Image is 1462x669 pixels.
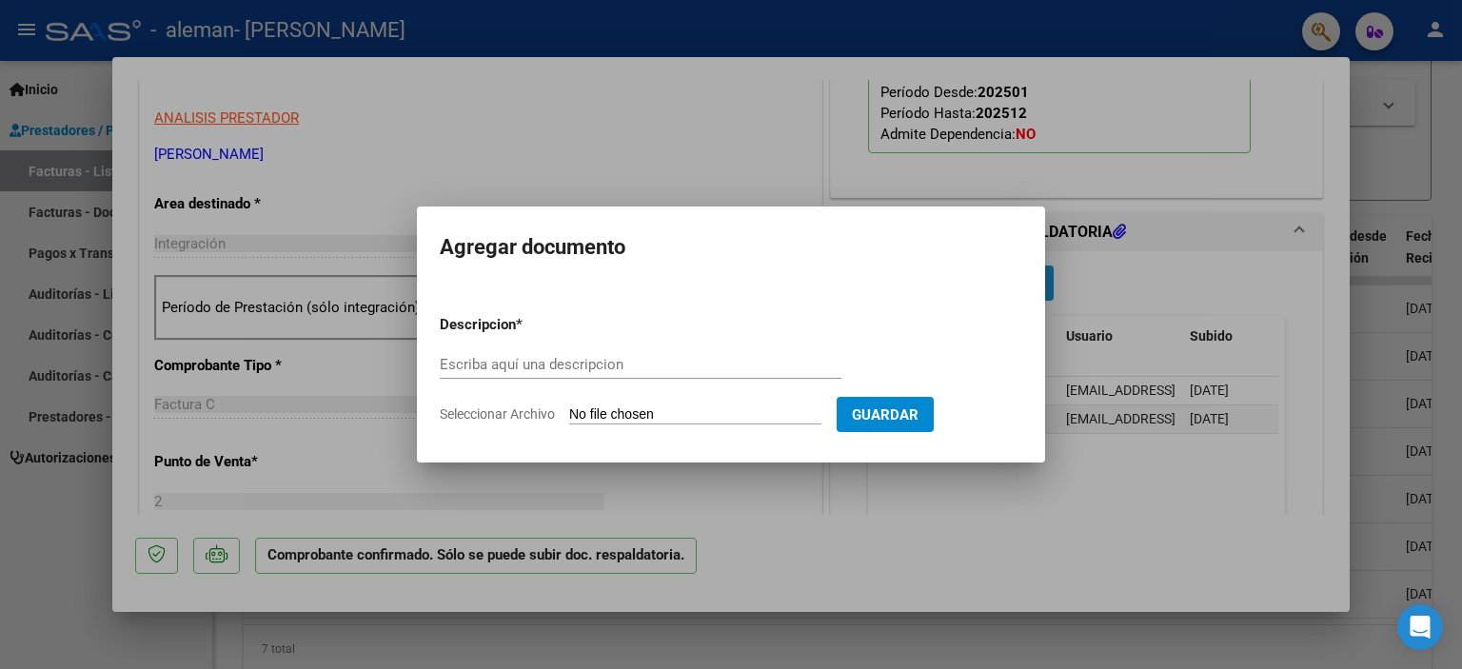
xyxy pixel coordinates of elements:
[852,406,919,423] span: Guardar
[440,406,555,422] span: Seleccionar Archivo
[440,229,1022,266] h2: Agregar documento
[440,314,615,336] p: Descripcion
[837,397,934,432] button: Guardar
[1397,604,1443,650] div: Open Intercom Messenger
